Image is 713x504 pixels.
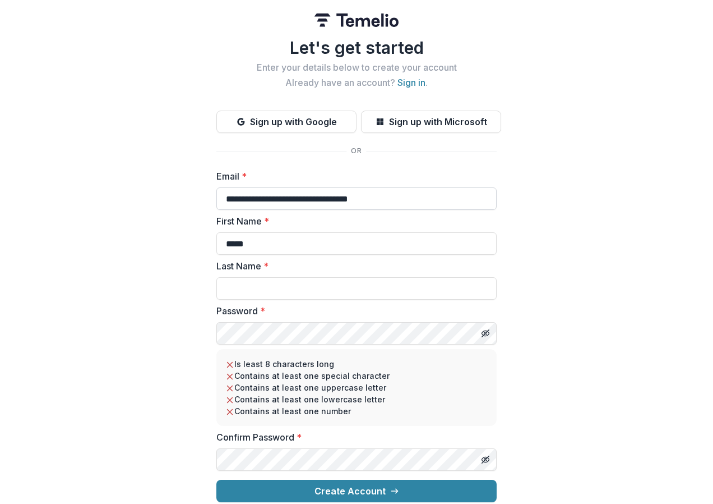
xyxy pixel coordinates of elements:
[216,77,497,88] h2: Already have an account? .
[216,214,490,228] label: First Name
[216,430,490,444] label: Confirm Password
[216,259,490,273] label: Last Name
[397,77,425,88] a: Sign in
[225,405,488,417] li: Contains at least one number
[216,169,490,183] label: Email
[225,393,488,405] li: Contains at least one lowercase letter
[216,304,490,318] label: Password
[225,358,488,370] li: Is least 8 characters long
[216,480,497,502] button: Create Account
[216,111,356,133] button: Sign up with Google
[225,370,488,382] li: Contains at least one special character
[216,62,497,73] h2: Enter your details below to create your account
[361,111,501,133] button: Sign up with Microsoft
[216,38,497,58] h1: Let's get started
[225,382,488,393] li: Contains at least one uppercase letter
[476,324,494,342] button: Toggle password visibility
[314,13,399,27] img: Temelio
[476,451,494,469] button: Toggle password visibility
